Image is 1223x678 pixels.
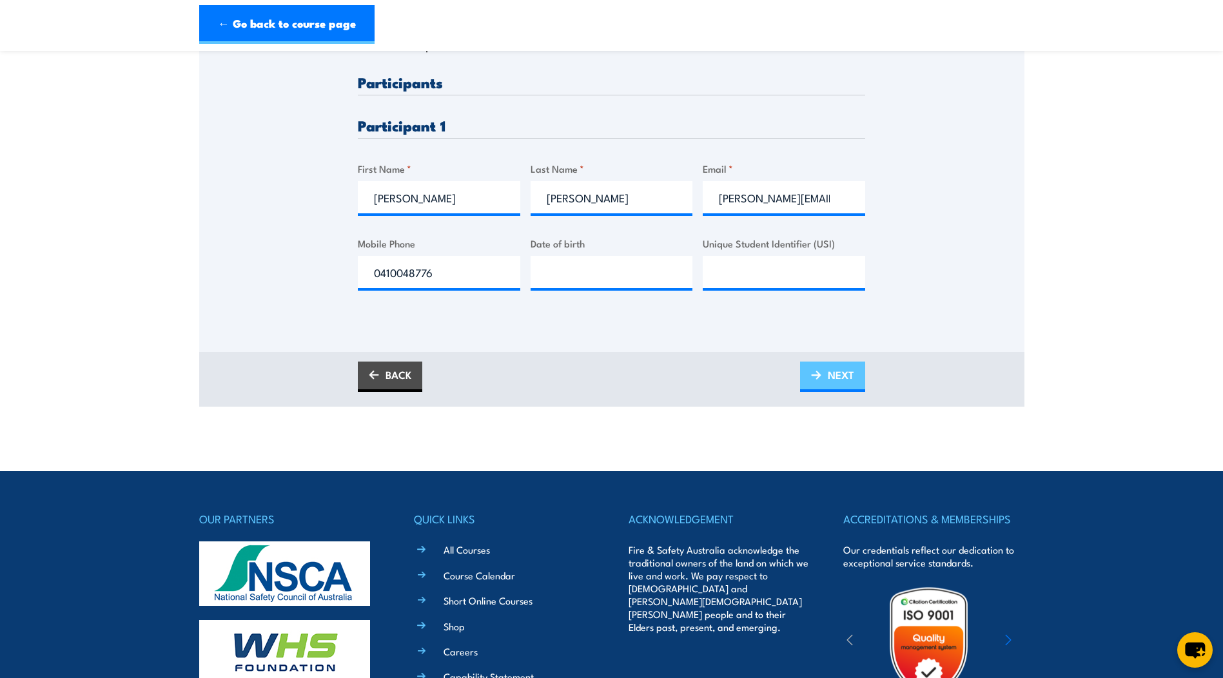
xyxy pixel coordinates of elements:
h3: Participants [358,75,865,90]
label: Email [703,161,865,176]
label: First Name [358,161,520,176]
p: Our credentials reflect our dedication to exceptional service standards. [843,543,1024,569]
a: All Courses [444,543,490,556]
h4: OUR PARTNERS [199,510,380,528]
a: NEXT [800,362,865,392]
a: ← Go back to course page [199,5,375,44]
a: Course Calendar [444,568,515,582]
h3: Participant 1 [358,118,865,133]
h4: QUICK LINKS [414,510,594,528]
label: Mobile Phone [358,236,520,251]
label: Unique Student Identifier (USI) [703,236,865,251]
img: ewpa-logo [986,620,1098,664]
h4: ACCREDITATIONS & MEMBERSHIPS [843,510,1024,528]
a: Careers [444,644,478,658]
a: Shop [444,619,465,633]
label: Last Name [531,161,693,176]
label: Date of birth [531,236,693,251]
p: Fire & Safety Australia acknowledge the traditional owners of the land on which we live and work.... [629,543,809,634]
button: chat-button [1177,632,1213,668]
h4: ACKNOWLEDGEMENT [629,510,809,528]
img: nsca-logo-footer [199,541,370,606]
a: BACK [358,362,422,392]
a: Short Online Courses [444,594,533,607]
span: NEXT [828,358,854,392]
